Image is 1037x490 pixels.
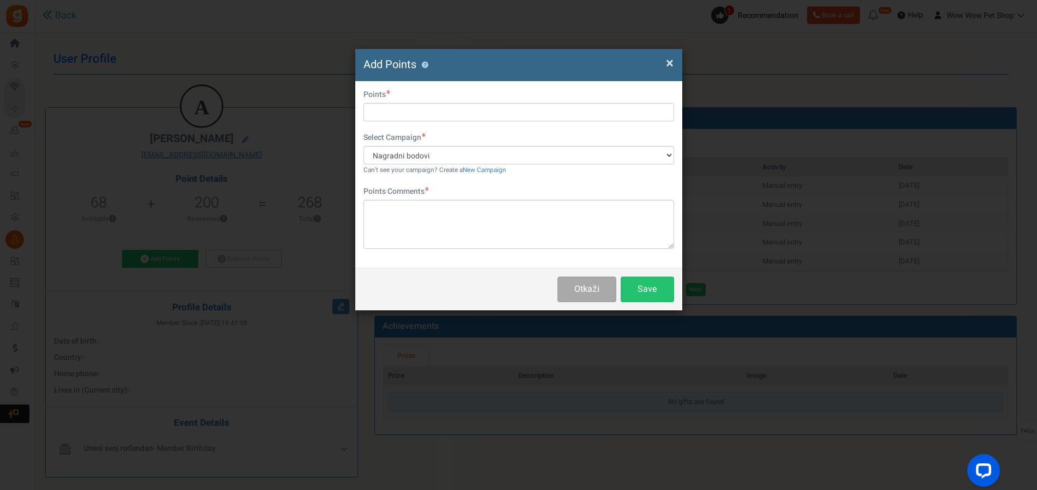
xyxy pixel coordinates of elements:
small: Can't see your campaign? Create a [363,166,506,175]
label: Points [363,89,390,100]
span: × [666,53,674,73]
button: Save [621,277,674,302]
span: Add Points [363,57,416,72]
button: ? [422,62,429,69]
label: Select Campaign [363,132,426,143]
button: Otkaži [557,277,616,302]
a: New Campaign [463,166,506,175]
label: Points Comments [363,186,429,197]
